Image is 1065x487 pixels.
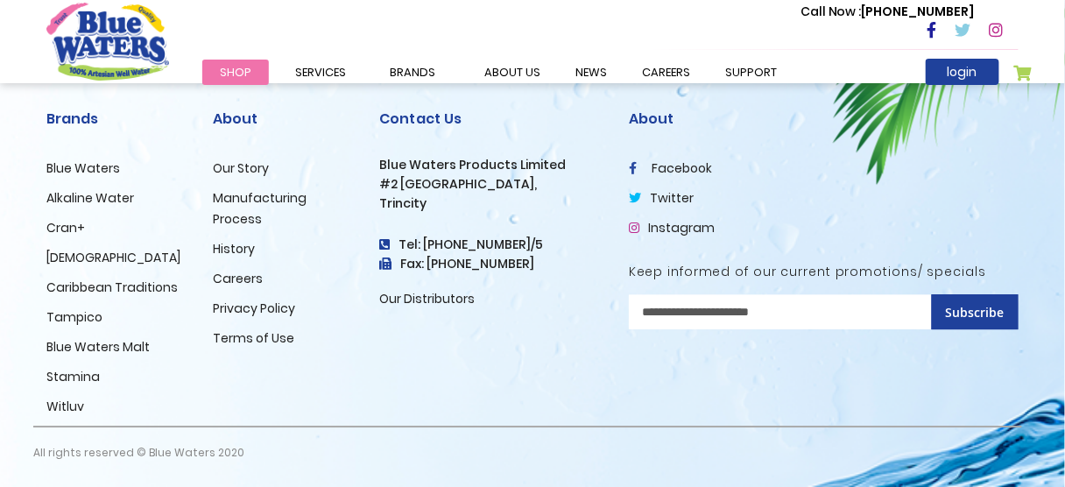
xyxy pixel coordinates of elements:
[379,257,603,272] h3: Fax: [PHONE_NUMBER]
[629,265,1019,279] h5: Keep informed of our current promotions/ specials
[46,338,150,356] a: Blue Waters Malt
[213,300,295,317] a: Privacy Policy
[932,294,1019,329] button: Subscribe
[379,237,603,252] h4: Tel: [PHONE_NUMBER]/5
[213,110,353,127] h2: About
[46,398,84,415] a: Witluv
[295,64,346,81] span: Services
[213,270,263,287] a: Careers
[46,159,120,177] a: Blue Waters
[213,240,255,258] a: History
[46,308,102,326] a: Tampico
[379,110,603,127] h2: Contact Us
[946,304,1005,321] span: Subscribe
[629,159,712,177] a: facebook
[926,59,999,85] a: login
[379,196,603,211] h3: Trincity
[624,60,708,85] a: careers
[46,279,178,296] a: Caribbean Traditions
[213,329,294,347] a: Terms of Use
[801,3,862,20] span: Call Now :
[379,177,603,192] h3: #2 [GEOGRAPHIC_DATA],
[220,64,251,81] span: Shop
[33,427,244,478] p: All rights reserved © Blue Waters 2020
[629,110,1019,127] h2: About
[708,60,794,85] a: support
[213,189,307,228] a: Manufacturing Process
[46,219,85,236] a: Cran+
[558,60,624,85] a: News
[46,110,187,127] h2: Brands
[390,64,435,81] span: Brands
[46,189,134,207] a: Alkaline Water
[213,159,269,177] a: Our Story
[379,158,603,173] h3: Blue Waters Products Limited
[629,189,694,207] a: twitter
[801,3,975,21] p: [PHONE_NUMBER]
[46,249,180,266] a: [DEMOGRAPHIC_DATA]
[467,60,558,85] a: about us
[46,3,169,80] a: store logo
[629,219,715,236] a: Instagram
[46,368,100,385] a: Stamina
[379,290,475,307] a: Our Distributors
